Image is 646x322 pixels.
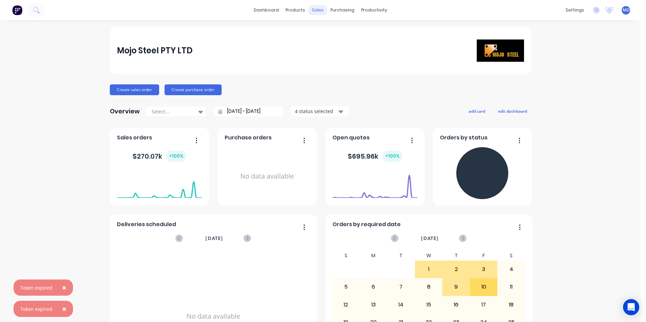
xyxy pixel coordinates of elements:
[282,5,308,15] div: products
[250,5,282,15] a: dashboard
[332,278,359,295] div: 5
[295,108,338,115] div: 4 status selected
[110,105,140,118] div: Overview
[62,304,66,314] span: ×
[327,5,358,15] div: purchasing
[55,301,73,317] button: Close
[332,220,401,229] span: Orders by required date
[498,278,525,295] div: 11
[387,251,415,261] div: T
[443,278,470,295] div: 9
[225,144,309,208] div: No data available
[166,151,186,162] div: + 100 %
[415,251,443,261] div: W
[415,261,442,278] div: 1
[117,134,152,142] span: Sales orders
[360,296,387,313] div: 13
[562,5,588,15] div: settings
[20,305,52,313] div: Token expired
[415,296,442,313] div: 15
[332,134,370,142] span: Open quotes
[348,151,402,162] div: $ 695.96k
[443,296,470,313] div: 16
[55,279,73,296] button: Close
[494,107,531,115] button: edit dashboard
[421,235,439,242] span: [DATE]
[477,39,524,62] img: Mojo Steel PTY LTD
[110,84,159,95] button: Create sales order
[415,278,442,295] div: 8
[382,151,402,162] div: + 100 %
[498,296,525,313] div: 18
[464,107,490,115] button: add card
[440,134,488,142] span: Orders by status
[360,251,388,261] div: M
[132,151,186,162] div: $ 270.07k
[332,251,360,261] div: S
[62,283,66,292] span: ×
[291,106,349,116] button: 4 status selected
[117,44,193,57] div: Mojo Steel PTY LTD
[470,261,497,278] div: 3
[443,261,470,278] div: 2
[205,235,223,242] span: [DATE]
[225,134,272,142] span: Purchase orders
[470,251,498,261] div: F
[497,251,525,261] div: S
[623,299,639,315] div: Open Intercom Messenger
[308,5,327,15] div: sales
[360,278,387,295] div: 6
[388,278,415,295] div: 7
[470,296,497,313] div: 17
[498,261,525,278] div: 4
[442,251,470,261] div: T
[165,84,222,95] button: Create purchase order
[623,7,629,13] span: MO
[12,5,22,15] img: Factory
[332,296,359,313] div: 12
[358,5,391,15] div: productivity
[20,284,52,291] div: Token expired
[470,278,497,295] div: 10
[388,296,415,313] div: 14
